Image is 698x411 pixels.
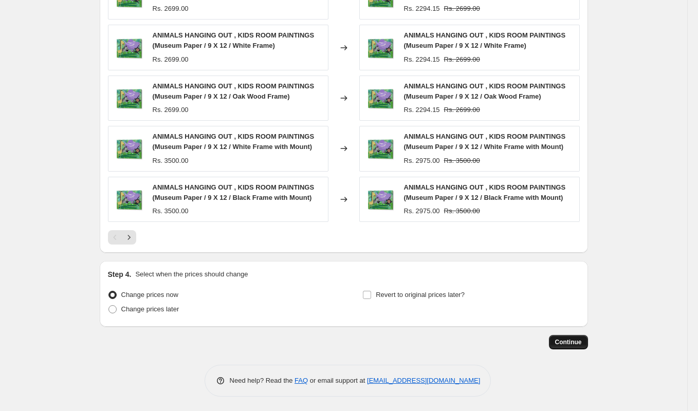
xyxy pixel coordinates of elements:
[114,184,144,215] img: Animals-Hanging-Out-In-The-Jungle-By-Carla-Daly-Kids-Room-Art-in-Gallery-Wrap_80x.jpg
[153,133,315,151] span: ANIMALS HANGING OUT , KIDS ROOM PAINTINGS (Museum Paper / 9 X 12 / White Frame with Mount)
[153,82,315,100] span: ANIMALS HANGING OUT , KIDS ROOM PAINTINGS (Museum Paper / 9 X 12 / Oak Wood Frame)
[444,54,480,65] strike: Rs. 2699.00
[367,377,480,384] a: [EMAIL_ADDRESS][DOMAIN_NAME]
[404,156,440,166] div: Rs. 2975.00
[153,156,189,166] div: Rs. 3500.00
[404,133,566,151] span: ANIMALS HANGING OUT , KIDS ROOM PAINTINGS (Museum Paper / 9 X 12 / White Frame with Mount)
[121,291,178,298] span: Change prices now
[153,105,189,115] div: Rs. 2699.00
[114,133,144,164] img: Animals-Hanging-Out-In-The-Jungle-By-Carla-Daly-Kids-Room-Art-in-Gallery-Wrap_80x.jpg
[555,338,582,346] span: Continue
[404,105,440,115] div: Rs. 2294.15
[365,83,396,114] img: Animals-Hanging-Out-In-The-Jungle-By-Carla-Daly-Kids-Room-Art-in-Gallery-Wrap_80x.jpg
[153,183,315,201] span: ANIMALS HANGING OUT , KIDS ROOM PAINTINGS (Museum Paper / 9 X 12 / Black Frame with Mount)
[404,183,566,201] span: ANIMALS HANGING OUT , KIDS ROOM PAINTINGS (Museum Paper / 9 X 12 / Black Frame with Mount)
[121,305,179,313] span: Change prices later
[404,206,440,216] div: Rs. 2975.00
[108,269,132,279] h2: Step 4.
[153,54,189,65] div: Rs. 2699.00
[404,54,440,65] div: Rs. 2294.15
[444,206,480,216] strike: Rs. 3500.00
[153,4,189,14] div: Rs. 2699.00
[444,105,480,115] strike: Rs. 2699.00
[135,269,248,279] p: Select when the prices should change
[376,291,465,298] span: Revert to original prices later?
[365,133,396,164] img: Animals-Hanging-Out-In-The-Jungle-By-Carla-Daly-Kids-Room-Art-in-Gallery-Wrap_80x.jpg
[404,82,566,100] span: ANIMALS HANGING OUT , KIDS ROOM PAINTINGS (Museum Paper / 9 X 12 / Oak Wood Frame)
[444,4,480,14] strike: Rs. 2699.00
[444,156,480,166] strike: Rs. 3500.00
[308,377,367,384] span: or email support at
[404,31,566,49] span: ANIMALS HANGING OUT , KIDS ROOM PAINTINGS (Museum Paper / 9 X 12 / White Frame)
[153,206,189,216] div: Rs. 3500.00
[108,230,136,245] nav: Pagination
[295,377,308,384] a: FAQ
[122,230,136,245] button: Next
[230,377,295,384] span: Need help? Read the
[365,32,396,63] img: Animals-Hanging-Out-In-The-Jungle-By-Carla-Daly-Kids-Room-Art-in-Gallery-Wrap_80x.jpg
[365,184,396,215] img: Animals-Hanging-Out-In-The-Jungle-By-Carla-Daly-Kids-Room-Art-in-Gallery-Wrap_80x.jpg
[404,4,440,14] div: Rs. 2294.15
[114,32,144,63] img: Animals-Hanging-Out-In-The-Jungle-By-Carla-Daly-Kids-Room-Art-in-Gallery-Wrap_80x.jpg
[114,83,144,114] img: Animals-Hanging-Out-In-The-Jungle-By-Carla-Daly-Kids-Room-Art-in-Gallery-Wrap_80x.jpg
[549,335,588,349] button: Continue
[153,31,315,49] span: ANIMALS HANGING OUT , KIDS ROOM PAINTINGS (Museum Paper / 9 X 12 / White Frame)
